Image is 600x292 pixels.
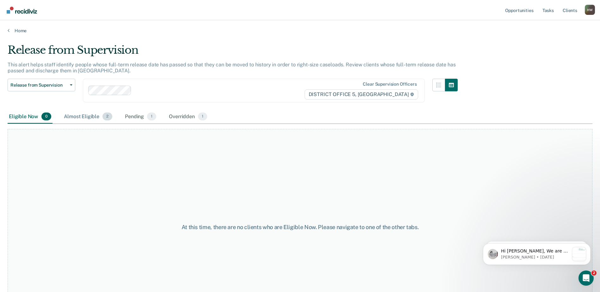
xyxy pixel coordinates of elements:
div: At this time, there are no clients who are Eligible Now. Please navigate to one of the other tabs. [154,224,446,231]
span: 1 [198,113,207,121]
button: Profile dropdown button [585,5,595,15]
div: Eligible Now0 [8,110,53,124]
div: H W [585,5,595,15]
div: Clear supervision officers [363,82,417,87]
iframe: Intercom live chat [578,271,594,286]
span: 0 [41,113,51,121]
iframe: Intercom notifications message [473,231,600,275]
div: Release from Supervision [8,44,458,62]
div: Almost Eligible2 [63,110,114,124]
a: Home [8,28,592,33]
span: 2 [102,113,112,121]
p: This alert helps staff identify people whose full-term release date has passed so that they can b... [8,62,455,74]
img: Recidiviz [7,7,37,14]
span: DISTRICT OFFICE 5, [GEOGRAPHIC_DATA] [305,89,418,100]
button: Release from Supervision [8,79,75,91]
span: 1 [147,113,156,121]
span: Release from Supervision [10,82,67,88]
div: Overridden1 [168,110,208,124]
span: 2 [591,271,597,276]
div: Pending1 [124,110,158,124]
